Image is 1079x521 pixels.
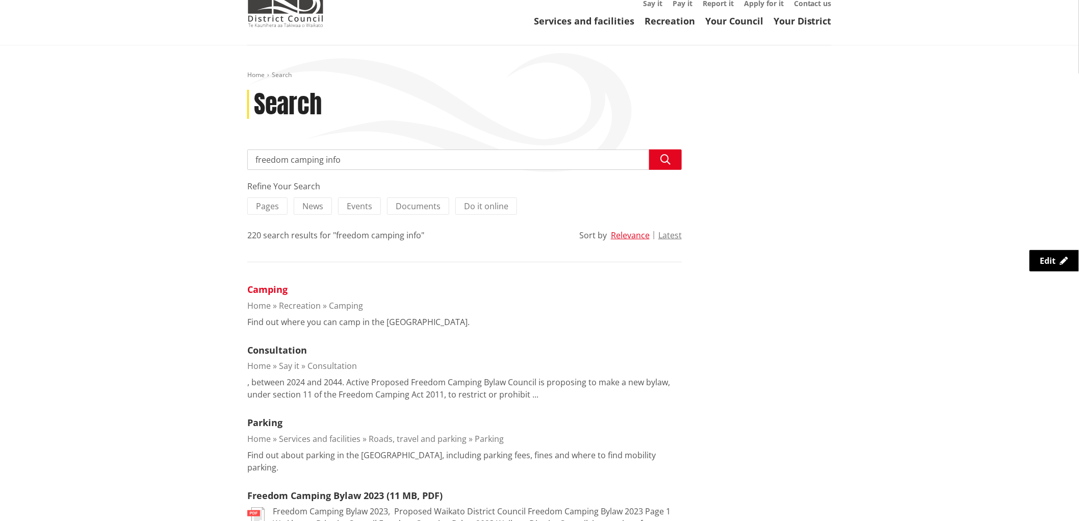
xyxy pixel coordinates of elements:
a: Recreation [279,300,321,311]
p: , between 2024 and 2044. Active Proposed Freedom Camping Bylaw Council is proposing to make a new... [247,376,682,401]
span: News [302,201,323,212]
button: Latest [658,231,682,240]
span: Edit [1040,255,1056,266]
div: Sort by [579,229,607,241]
a: Parking [475,433,504,444]
a: Edit [1030,250,1079,271]
a: Recreation [645,15,695,27]
input: Search input [247,150,682,170]
a: Home [247,300,271,311]
a: Consultation [307,360,357,371]
span: Documents [396,201,441,212]
a: Parking [247,416,282,429]
a: Consultation [247,344,307,356]
a: Say it [279,360,299,371]
a: Home [247,360,271,371]
p: Find out about parking in the [GEOGRAPHIC_DATA], including parking fees, fines and where to find ... [247,449,682,474]
a: Services and facilities [534,15,634,27]
span: Search [272,70,292,79]
iframe: Messenger Launcher [1032,478,1069,515]
span: Pages [256,201,279,212]
a: Home [247,70,265,79]
span: Do it online [464,201,508,212]
a: Services and facilities [279,433,361,444]
span: Events [347,201,372,212]
a: Roads, travel and parking [369,433,467,444]
a: Your District [774,15,832,27]
div: Refine Your Search [247,180,682,192]
a: Camping [247,283,288,295]
button: Relevance [611,231,650,240]
div: 220 search results for "freedom camping info" [247,229,424,241]
a: Your Council [705,15,763,27]
a: Home [247,433,271,444]
h1: Search [254,90,322,119]
a: Camping [329,300,363,311]
p: Find out where you can camp in the [GEOGRAPHIC_DATA]. [247,316,470,328]
a: Freedom Camping Bylaw 2023 (11 MB, PDF) [247,489,443,502]
nav: breadcrumb [247,71,832,80]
